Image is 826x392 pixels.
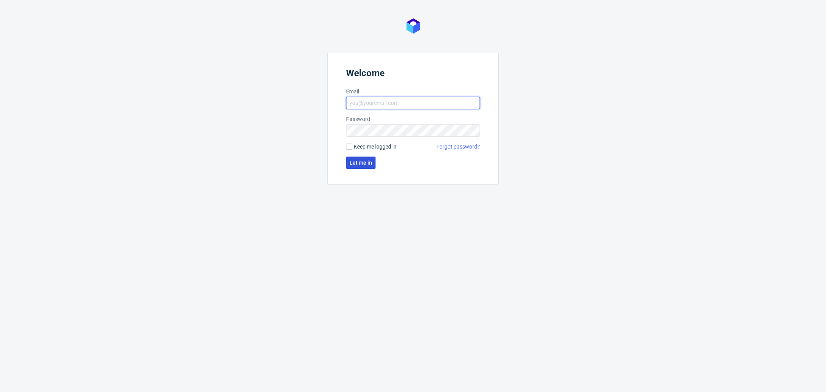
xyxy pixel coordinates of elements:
[346,68,480,82] header: Welcome
[346,157,376,169] button: Let me in
[350,160,372,165] span: Let me in
[346,97,480,109] input: you@youremail.com
[436,143,480,150] a: Forgot password?
[354,143,397,150] span: Keep me logged in
[346,88,480,95] label: Email
[346,115,480,123] label: Password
